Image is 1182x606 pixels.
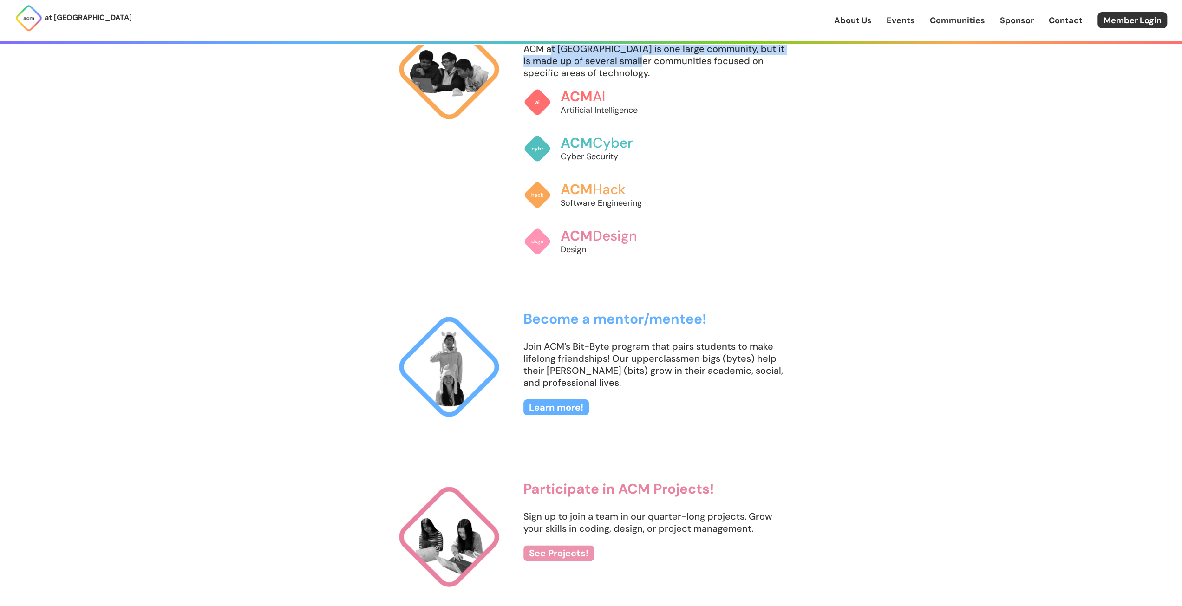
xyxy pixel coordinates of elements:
h3: Cyber [561,135,658,150]
h3: Design [561,228,658,243]
span: ACM [561,180,593,198]
a: ACMHackSoftware Engineering [523,172,658,218]
span: ACM [561,134,593,152]
img: ACM Logo [15,4,43,32]
p: Cyber Security [561,150,658,163]
a: See Projects! [523,545,594,561]
span: ACM [561,87,593,105]
img: ACM AI [523,88,551,116]
h3: Participate in ACM Projects! [523,481,789,496]
a: ACMAIArtificial Intelligence [523,79,658,125]
img: ACM Hack [523,181,551,209]
a: ACMDesignDesign [523,218,658,265]
p: Software Engineering [561,197,658,209]
a: Contact [1049,14,1083,26]
a: Events [887,14,915,26]
img: ACM Design [523,228,551,255]
a: Sponsor [1000,14,1034,26]
a: Member Login [1097,12,1167,28]
p: ACM at [GEOGRAPHIC_DATA] is one large community, but it is made up of several smaller communities... [523,43,789,79]
img: ACM Cyber [523,135,551,163]
a: ACMCyberCyber Security [523,125,658,172]
p: at [GEOGRAPHIC_DATA] [45,12,132,24]
p: Join ACM’s Bit-Byte program that pairs students to make lifelong friendships! Our upperclassmen b... [523,340,789,389]
span: ACM [561,227,593,245]
a: About Us [834,14,872,26]
p: Artificial Intelligence [561,104,658,116]
a: Learn more! [523,399,589,415]
a: at [GEOGRAPHIC_DATA] [15,4,132,32]
p: Design [561,243,658,255]
a: Communities [930,14,985,26]
h3: AI [561,89,658,104]
h3: Hack [561,182,658,197]
p: Sign up to join a team in our quarter-long projects. Grow your skills in coding, design, or proje... [523,510,789,534]
h3: Become a mentor/mentee! [523,311,789,326]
